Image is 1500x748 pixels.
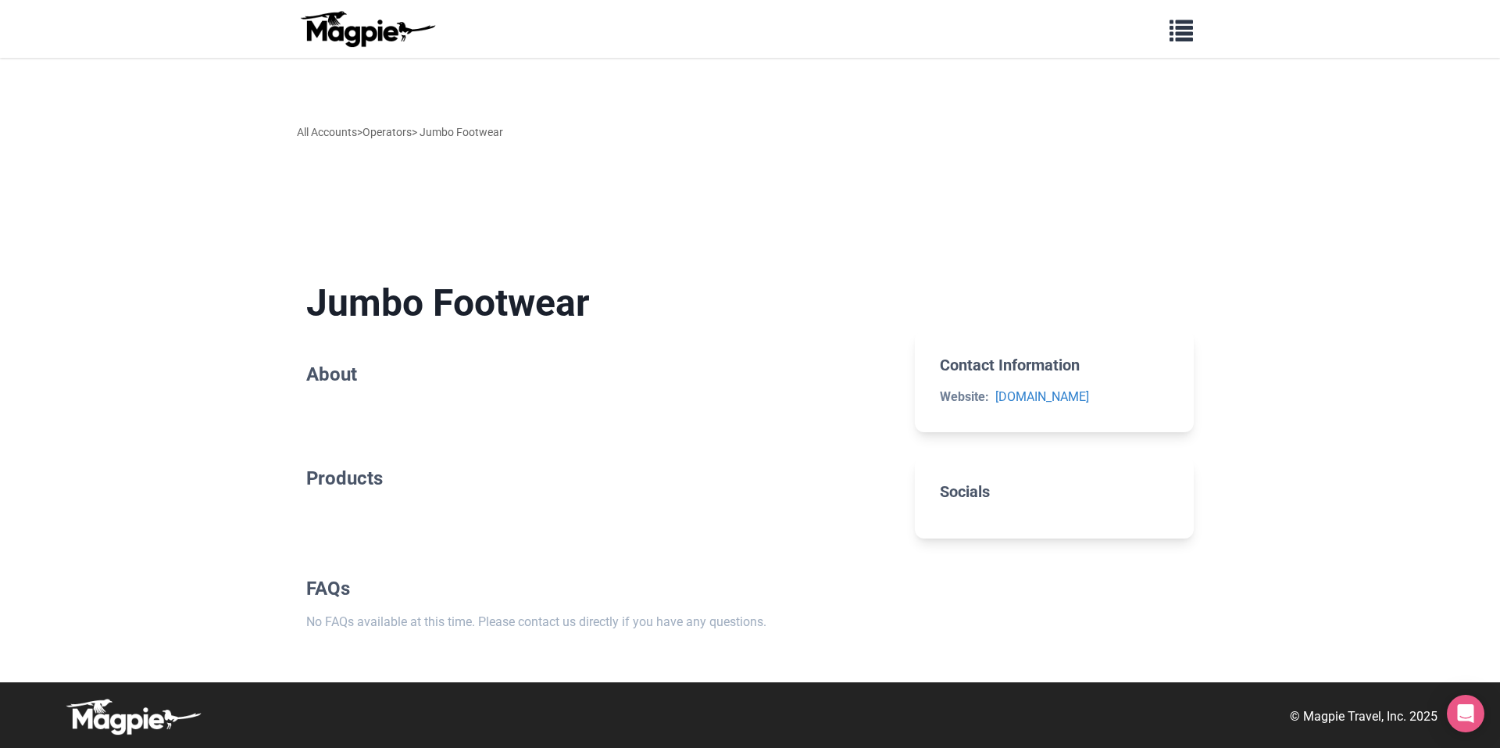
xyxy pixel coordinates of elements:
[297,123,503,141] div: > > Jumbo Footwear
[62,698,203,735] img: logo-white-d94fa1abed81b67a048b3d0f0ab5b955.png
[1447,695,1484,732] div: Open Intercom Messenger
[940,389,989,404] strong: Website:
[306,467,890,490] h2: Products
[306,363,890,386] h2: About
[940,482,1169,501] h2: Socials
[297,126,357,138] a: All Accounts
[297,10,437,48] img: logo-ab69f6fb50320c5b225c76a69d11143b.png
[306,612,890,632] p: No FAQs available at this time. Please contact us directly if you have any questions.
[1290,707,1437,727] p: © Magpie Travel, Inc. 2025
[940,356,1169,374] h2: Contact Information
[306,578,890,600] h2: FAQs
[306,281,890,326] h1: Jumbo Footwear
[995,389,1089,404] a: [DOMAIN_NAME]
[362,126,412,138] a: Operators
